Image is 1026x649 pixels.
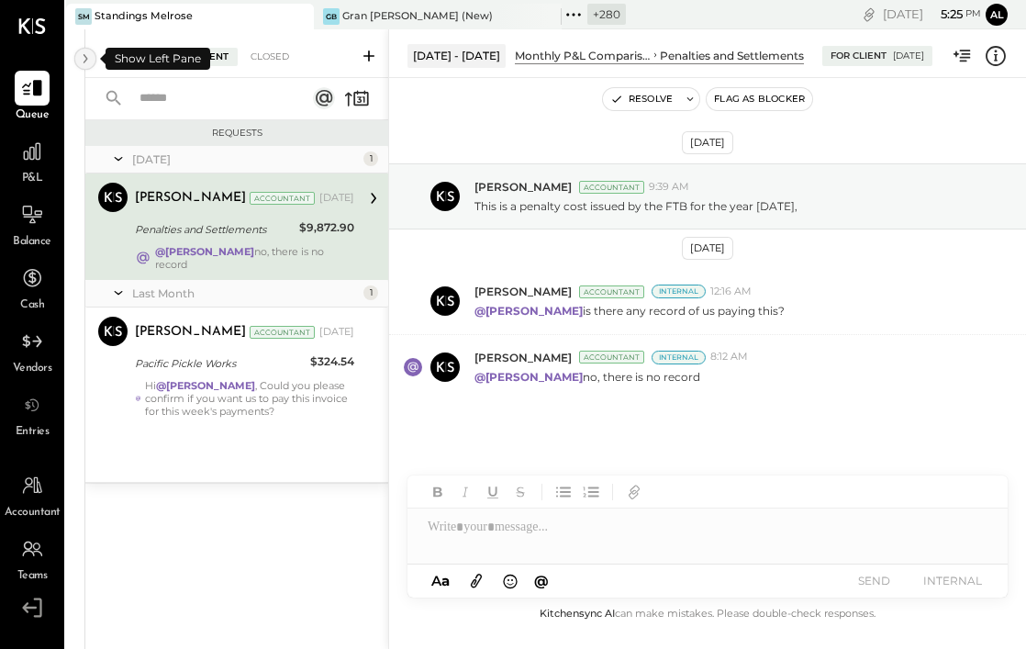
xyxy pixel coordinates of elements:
span: 12:16 AM [710,285,752,299]
button: Bold [426,480,450,504]
div: Gran [PERSON_NAME] (New) [342,9,493,24]
div: Monthly P&L Comparison [515,48,651,63]
div: 1 [363,151,378,166]
span: Queue [16,107,50,124]
a: Entries [1,387,63,441]
span: @ [534,572,549,589]
div: Accountant [579,181,644,194]
button: Underline [481,480,505,504]
p: is there any record of us paying this? [474,303,785,319]
div: [PERSON_NAME] [135,189,246,207]
div: Accountant [250,326,315,339]
a: Cash [1,261,63,314]
div: Requests [95,127,379,140]
span: 9:39 AM [649,180,689,195]
div: For Me [104,48,160,66]
div: + 280 [587,4,626,25]
div: Accountant [250,192,315,205]
span: a [441,572,450,589]
div: [DATE] [319,325,354,340]
div: [PERSON_NAME] [135,323,246,341]
span: Entries [16,424,50,441]
strong: @[PERSON_NAME] [156,379,255,392]
div: For Client [831,50,887,62]
a: Balance [1,197,63,251]
span: [PERSON_NAME] [474,179,572,195]
div: Penalties and Settlements [135,220,294,239]
span: Vendors [13,361,52,377]
div: [DATE] [893,50,924,62]
div: Hi , Could you please confirm if you want us to pay this invoice for this week's payments? [145,379,354,418]
span: [PERSON_NAME] [474,284,572,299]
div: [DATE] [682,131,733,154]
div: $324.54 [310,352,354,371]
strong: @[PERSON_NAME] [474,370,583,384]
div: Internal [652,285,706,298]
p: This is a penalty cost issued by the FTB for the year [DATE], [474,198,797,214]
div: Closed [241,48,298,66]
div: copy link [860,5,878,24]
a: Accountant [1,468,63,521]
div: 1 [363,285,378,300]
div: no, there is no record [155,245,354,271]
a: P&L [1,134,63,187]
div: [DATE] - [DATE] [407,44,506,67]
button: SEND [837,568,910,593]
button: Al [986,4,1008,26]
span: 5 : 25 [926,6,963,23]
strong: @[PERSON_NAME] [474,304,583,318]
div: Internal [652,351,706,364]
div: Pacific Pickle Works [135,354,305,373]
span: Cash [20,297,44,314]
div: Accountant [579,285,644,298]
div: GB [323,8,340,25]
a: Teams [1,532,63,585]
div: Last Month [132,285,359,301]
button: Strikethrough [508,480,532,504]
button: Add URL [622,480,646,504]
button: Italic [453,480,477,504]
button: Flag as Blocker [707,88,812,110]
span: Accountant [5,505,61,521]
div: Penalties and Settlements [660,48,804,63]
div: [DATE] [883,6,981,23]
span: P&L [22,171,43,187]
button: Resolve [603,88,680,110]
span: Teams [17,568,48,585]
div: [DATE] [682,237,733,260]
button: Ordered List [579,480,603,504]
div: $9,872.90 [299,218,354,237]
button: INTERNAL [916,568,989,593]
div: SM [75,8,92,25]
button: @ [529,569,554,592]
button: Aa [426,571,455,591]
div: Standings Melrose [95,9,193,24]
span: [PERSON_NAME] [474,350,572,365]
button: Unordered List [552,480,575,504]
div: [DATE] [132,151,359,167]
span: Balance [13,234,51,251]
strong: @[PERSON_NAME] [155,245,254,258]
span: pm [965,7,981,20]
div: Show Left Pane [106,48,210,70]
div: Accountant [579,351,644,364]
p: no, there is no record [474,369,700,385]
a: Vendors [1,324,63,377]
span: 8:12 AM [710,350,748,364]
div: [DATE] [319,191,354,206]
a: Queue [1,71,63,124]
